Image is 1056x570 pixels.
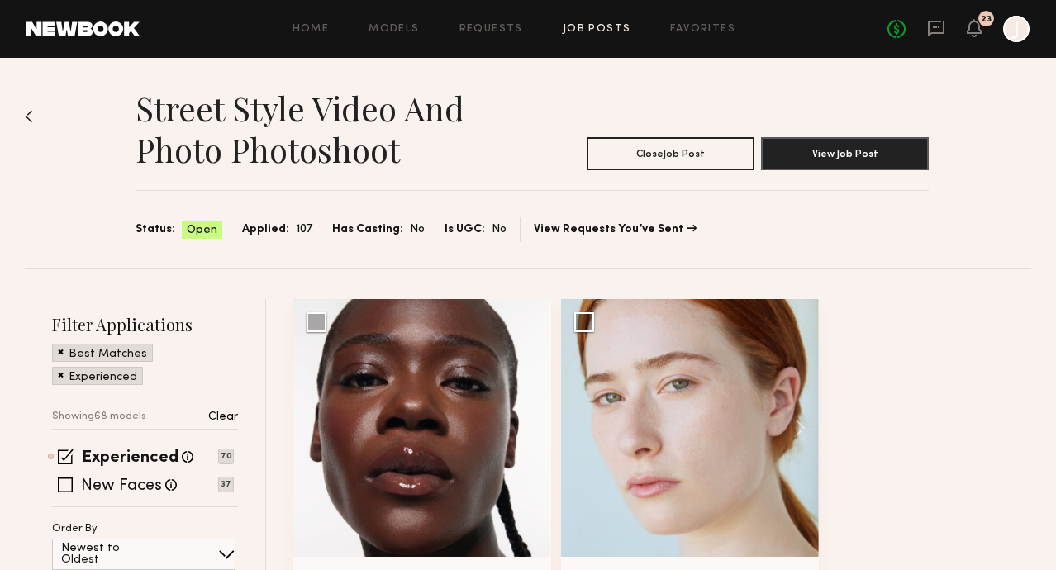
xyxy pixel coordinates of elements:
[52,524,98,534] p: Order By
[69,349,147,360] p: Best Matches
[136,88,559,170] h1: Street Style Video and Photo Photoshoot
[670,24,735,35] a: Favorites
[52,411,146,422] p: Showing 68 models
[242,221,289,239] span: Applied:
[369,24,419,35] a: Models
[293,24,330,35] a: Home
[492,221,507,239] span: No
[218,449,234,464] p: 70
[208,411,238,423] p: Clear
[587,137,754,170] button: CloseJob Post
[459,24,523,35] a: Requests
[187,222,217,239] span: Open
[218,477,234,492] p: 37
[69,372,137,383] p: Experienced
[1003,16,1030,42] a: J
[61,543,159,566] p: Newest to Oldest
[563,24,631,35] a: Job Posts
[82,450,178,467] label: Experienced
[761,137,929,170] button: View Job Post
[445,221,485,239] span: Is UGC:
[81,478,162,495] label: New Faces
[296,221,312,239] span: 107
[981,15,992,24] div: 23
[136,221,175,239] span: Status:
[534,224,697,235] a: View Requests You’ve Sent
[25,110,33,123] img: Back to previous page
[410,221,425,239] span: No
[332,221,403,239] span: Has Casting:
[52,313,238,335] h2: Filter Applications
